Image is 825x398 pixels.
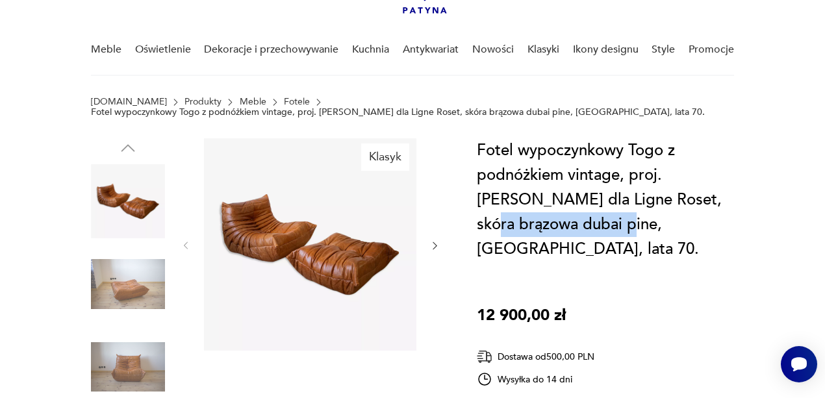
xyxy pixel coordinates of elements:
a: Promocje [689,25,734,75]
a: Antykwariat [403,25,459,75]
img: Ikona dostawy [477,349,492,365]
a: Produkty [184,97,222,107]
a: Meble [91,25,121,75]
a: Style [652,25,675,75]
img: Zdjęcie produktu Fotel wypoczynkowy Togo z podnóżkiem vintage, proj. M. Ducaroy dla Ligne Roset, ... [204,138,416,351]
div: Klasyk [361,143,409,171]
a: Ikony designu [573,25,639,75]
a: Dekoracje i przechowywanie [204,25,338,75]
div: Dostawa od 500,00 PLN [477,349,594,365]
a: Oświetlenie [135,25,191,75]
h1: Fotel wypoczynkowy Togo z podnóżkiem vintage, proj. [PERSON_NAME] dla Ligne Roset, skóra brązowa ... [477,138,734,262]
img: Zdjęcie produktu Fotel wypoczynkowy Togo z podnóżkiem vintage, proj. M. Ducaroy dla Ligne Roset, ... [91,247,165,321]
a: Klasyki [527,25,559,75]
a: [DOMAIN_NAME] [91,97,167,107]
div: Wysyłka do 14 dni [477,371,594,387]
img: Zdjęcie produktu Fotel wypoczynkowy Togo z podnóżkiem vintage, proj. M. Ducaroy dla Ligne Roset, ... [91,164,165,238]
p: Fotel wypoczynkowy Togo z podnóżkiem vintage, proj. [PERSON_NAME] dla Ligne Roset, skóra brązowa ... [91,107,705,118]
a: Kuchnia [352,25,389,75]
a: Fotele [284,97,310,107]
a: Meble [240,97,266,107]
a: Nowości [472,25,514,75]
p: 12 900,00 zł [477,303,566,328]
iframe: Smartsupp widget button [781,346,817,382]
